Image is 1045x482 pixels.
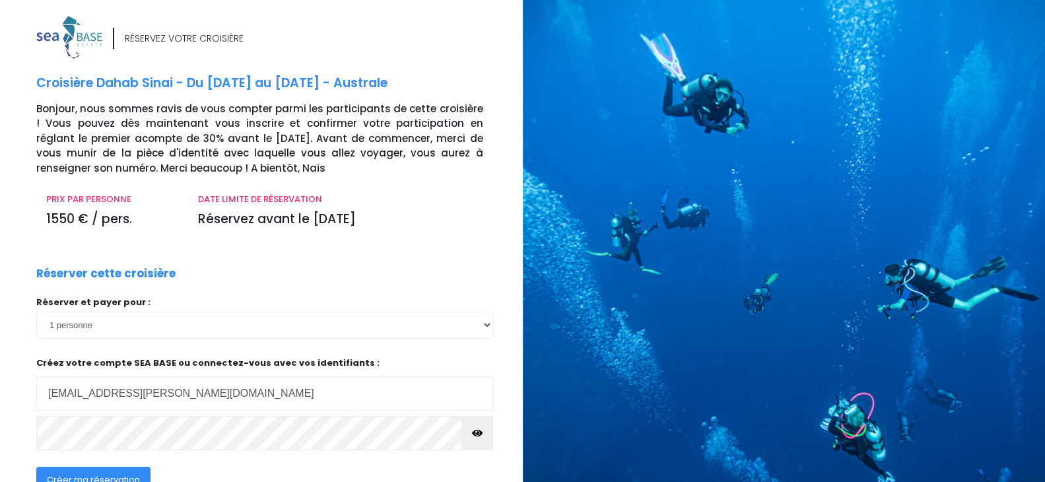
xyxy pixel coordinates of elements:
[36,102,513,176] p: Bonjour, nous sommes ravis de vous compter parmi les participants de cette croisière ! Vous pouve...
[36,74,513,93] p: Croisière Dahab Sinai - Du [DATE] au [DATE] - Australe
[46,193,178,206] p: PRIX PAR PERSONNE
[198,210,483,229] p: Réservez avant le [DATE]
[36,265,176,283] p: Réserver cette croisière
[36,376,493,411] input: Adresse email
[36,16,102,59] img: logo_color1.png
[36,357,493,411] p: Créez votre compte SEA BASE ou connectez-vous avec vos identifiants :
[46,210,178,229] p: 1550 € / pers.
[36,296,493,309] p: Réserver et payer pour :
[198,193,483,206] p: DATE LIMITE DE RÉSERVATION
[125,32,244,46] div: RÉSERVEZ VOTRE CROISIÈRE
